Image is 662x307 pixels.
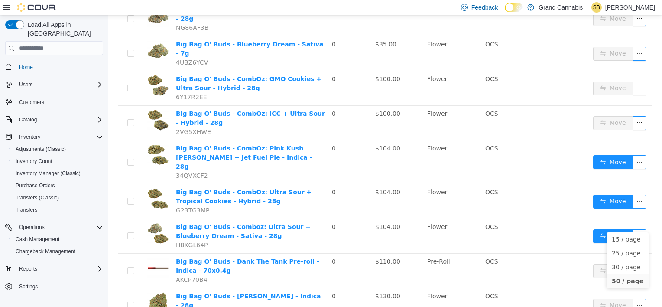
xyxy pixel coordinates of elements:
[224,60,227,67] span: 0
[377,243,390,250] span: OCS
[586,2,588,13] p: |
[19,64,33,71] span: Home
[12,205,41,215] a: Transfers
[2,78,107,91] button: Users
[12,156,56,167] a: Inventory Count
[68,226,100,233] span: H8KGL64P
[16,114,103,125] span: Catalog
[12,180,103,191] span: Purchase Orders
[68,113,103,120] span: 2VG5XHWE
[16,170,81,177] span: Inventory Manager (Classic)
[39,94,61,116] img: Big Bag O' Buds - CombOz: ICC + Ultra Sour - Hybrid - 28g hero shot
[16,79,36,90] button: Users
[68,192,101,199] span: G23TG3MP
[485,140,525,154] button: icon: swapMove
[16,132,44,142] button: Inventory
[9,233,107,245] button: Cash Management
[39,25,61,46] img: Big Bag O' Buds - Blueberry Dream - Sativa - 7g hero shot
[12,168,103,179] span: Inventory Manager (Classic)
[524,180,538,193] button: icon: ellipsis
[315,204,373,238] td: Flower
[19,224,45,231] span: Operations
[12,156,103,167] span: Inventory Count
[539,2,583,13] p: Grand Cannabis
[19,134,40,140] span: Inventory
[39,242,61,264] img: Big Bag O' Buds - Dank The Tank Pre-roll - Indica - 70x0.4g hero shot
[16,264,103,274] span: Reports
[485,249,525,263] button: icon: swapMove
[39,207,61,229] img: Big Bag O' Buds - Comboz: Ultra Sour + Blueberry Dream - Sativa - 28g hero shot
[315,21,373,56] td: Flower
[68,261,99,268] span: AKCP70B4
[267,95,292,102] span: $100.00
[12,193,103,203] span: Transfers (Classic)
[505,3,523,12] input: Dark Mode
[524,32,538,46] button: icon: ellipsis
[16,236,59,243] span: Cash Management
[2,131,107,143] button: Inventory
[68,78,99,85] span: 6Y17R2EE
[591,2,602,13] div: Samantha Bailey
[9,167,107,180] button: Inventory Manager (Classic)
[498,259,540,273] li: 50 / page
[485,32,525,46] button: icon: swapMove
[471,3,498,12] span: Feedback
[39,129,61,150] img: Big Bag O' Buds - CombOz: Pink Kush Mintz + Jet Fuel Pie - Indica - 28g hero shot
[16,194,59,201] span: Transfers (Classic)
[315,56,373,91] td: Flower
[377,173,390,180] span: OCS
[9,245,107,258] button: Chargeback Management
[39,173,61,194] img: Big Bag O' Buds - CombOz: Ultra Sour + Tropical Cookies - Hybrid - 28g hero shot
[267,243,292,250] span: $110.00
[19,265,37,272] span: Reports
[68,173,203,189] a: Big Bag O' Buds - CombOz: Ultra Sour + Tropical Cookies - Hybrid - 28g
[16,264,41,274] button: Reports
[524,140,538,154] button: icon: ellipsis
[19,81,32,88] span: Users
[19,99,44,106] span: Customers
[377,95,390,102] span: OCS
[524,284,538,297] button: icon: ellipsis
[267,60,292,67] span: $100.00
[485,66,525,80] button: icon: swapMove
[68,95,217,111] a: Big Bag O' Buds - CombOz: ICC + Ultra Sour - Hybrid - 28g
[2,263,107,275] button: Reports
[16,146,66,153] span: Adjustments (Classic)
[224,208,227,215] span: 0
[16,222,103,232] span: Operations
[24,20,103,38] span: Load All Apps in [GEOGRAPHIC_DATA]
[2,280,107,293] button: Settings
[39,59,61,81] img: Big Bag O' Buds - CombOz: GMO Cookies + Ultra Sour - Hybrid - 28g hero shot
[524,214,538,228] button: icon: ellipsis
[16,281,41,292] a: Settings
[12,180,58,191] a: Purchase Orders
[9,143,107,155] button: Adjustments (Classic)
[377,60,390,67] span: OCS
[68,60,213,76] a: Big Bag O' Buds - CombOz: GMO Cookies + Ultra Sour - Hybrid - 28g
[68,208,202,224] a: Big Bag O' Buds - Comboz: Ultra Sour + Blueberry Dream - Sativa - 28g
[9,180,107,192] button: Purchase Orders
[524,101,538,115] button: icon: ellipsis
[2,60,107,73] button: Home
[16,97,48,108] a: Customers
[16,114,40,125] button: Catalog
[267,278,292,284] span: $130.00
[267,208,292,215] span: $104.00
[68,130,204,155] a: Big Bag O' Buds - CombOz: Pink Kush [PERSON_NAME] + Jet Fuel Pie - Indica - 28g
[68,243,211,259] a: Big Bag O' Buds - Dank The Tank Pre-roll - Indica - 70x0.4g
[2,114,107,126] button: Catalog
[485,284,525,297] button: icon: swapMove
[12,193,62,203] a: Transfers (Classic)
[377,130,390,137] span: OCS
[19,283,38,290] span: Settings
[224,243,227,250] span: 0
[12,144,103,154] span: Adjustments (Classic)
[16,281,103,292] span: Settings
[267,130,292,137] span: $104.00
[498,245,540,259] li: 30 / page
[12,144,69,154] a: Adjustments (Classic)
[12,246,103,257] span: Chargeback Management
[224,130,227,137] span: 0
[267,173,292,180] span: $104.00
